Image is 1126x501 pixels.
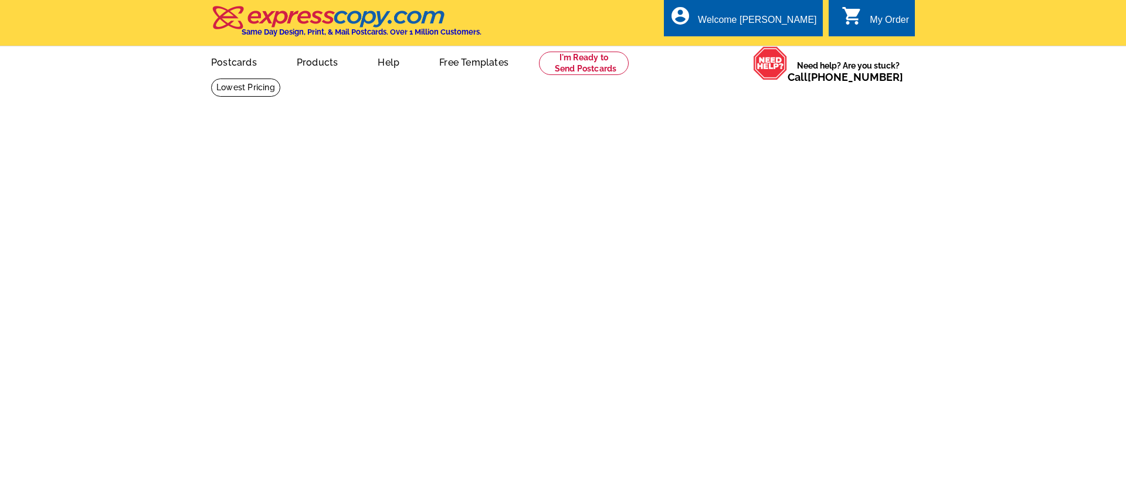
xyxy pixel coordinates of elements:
span: Call [788,71,903,83]
a: Help [359,47,418,75]
i: account_circle [670,5,691,26]
img: help [753,46,788,80]
a: Products [278,47,357,75]
a: [PHONE_NUMBER] [808,71,903,83]
i: shopping_cart [842,5,863,26]
div: My Order [870,15,909,31]
a: Postcards [192,47,276,75]
a: Same Day Design, Print, & Mail Postcards. Over 1 Million Customers. [211,14,481,36]
div: Welcome [PERSON_NAME] [698,15,816,31]
h4: Same Day Design, Print, & Mail Postcards. Over 1 Million Customers. [242,28,481,36]
a: Free Templates [420,47,527,75]
a: shopping_cart My Order [842,13,909,28]
span: Need help? Are you stuck? [788,60,909,83]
